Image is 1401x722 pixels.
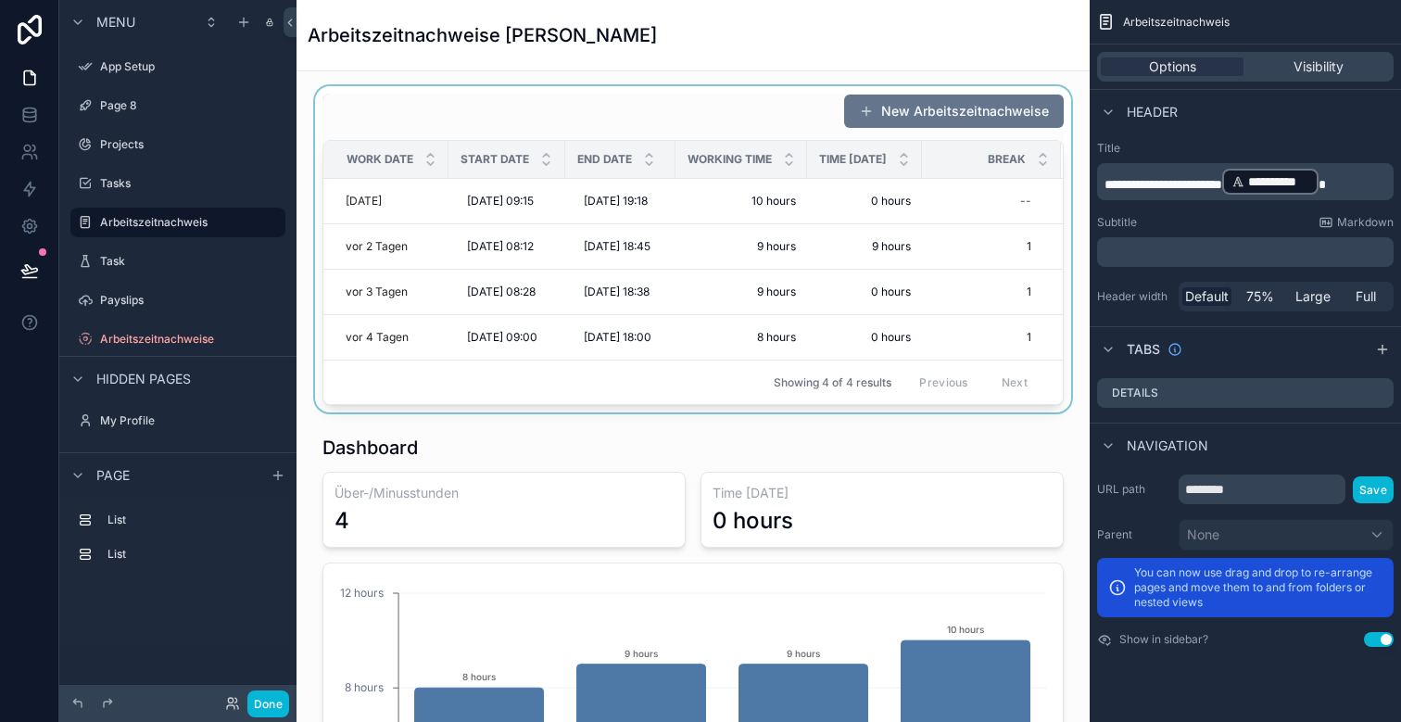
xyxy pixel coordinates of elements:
[577,152,632,167] span: End Date
[70,169,285,198] a: Tasks
[70,324,285,354] a: Arbeitszeitnachweise
[1119,632,1208,647] label: Show in sidebar?
[100,215,274,230] label: Arbeitszeitnachweis
[70,208,285,237] a: Arbeitszeitnachweis
[70,406,285,436] a: My Profile
[1149,57,1196,76] span: Options
[100,413,282,428] label: My Profile
[1097,141,1394,156] label: Title
[1356,287,1376,306] span: Full
[96,370,191,388] span: Hidden pages
[100,254,282,269] label: Task
[1097,163,1394,200] div: scrollable content
[107,547,278,562] label: List
[988,152,1026,167] span: Break
[96,13,135,32] span: Menu
[100,293,282,308] label: Payslips
[247,690,289,717] button: Done
[819,152,887,167] span: Time [DATE]
[70,285,285,315] a: Payslips
[461,152,529,167] span: Start Date
[1246,287,1274,306] span: 75%
[1294,57,1344,76] span: Visibility
[1127,340,1160,359] span: Tabs
[688,152,772,167] span: Working Time
[100,332,282,347] label: Arbeitszeitnachweise
[1097,237,1394,267] div: scrollable content
[1319,215,1394,230] a: Markdown
[1097,215,1137,230] label: Subtitle
[1353,476,1394,503] button: Save
[100,137,282,152] label: Projects
[96,466,130,485] span: Page
[70,130,285,159] a: Projects
[107,513,278,527] label: List
[1127,103,1178,121] span: Header
[1295,287,1331,306] span: Large
[774,375,891,390] span: Showing 4 of 4 results
[59,497,297,588] div: scrollable content
[1179,519,1394,551] button: None
[1134,565,1382,610] p: You can now use drag and drop to re-arrange pages and move them to and from folders or nested views
[70,247,285,276] a: Task
[1123,15,1230,30] span: Arbeitszeitnachweis
[1097,482,1171,497] label: URL path
[1097,527,1171,542] label: Parent
[1187,526,1219,544] span: None
[1185,287,1229,306] span: Default
[1097,289,1171,304] label: Header width
[100,98,282,113] label: Page 8
[1127,437,1208,455] span: Navigation
[347,152,413,167] span: Work Date
[100,59,282,74] label: App Setup
[308,22,657,48] h1: Arbeitszeitnachweise [PERSON_NAME]
[70,52,285,82] a: App Setup
[100,176,282,191] label: Tasks
[70,91,285,120] a: Page 8
[1337,215,1394,230] span: Markdown
[1112,386,1158,400] label: Details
